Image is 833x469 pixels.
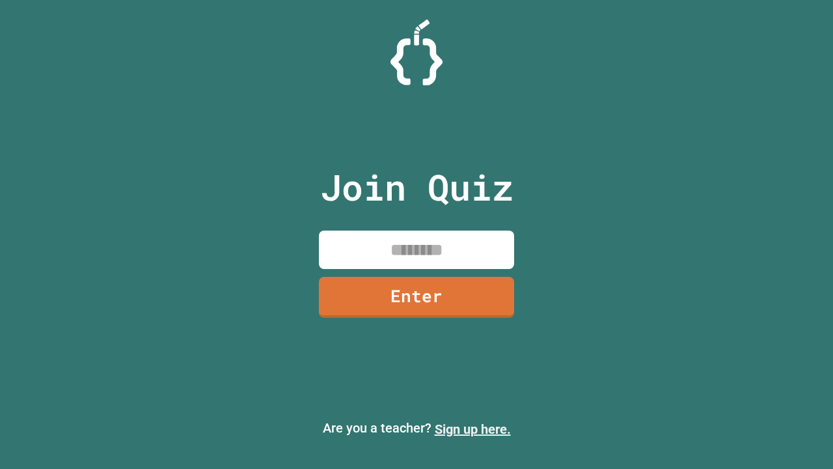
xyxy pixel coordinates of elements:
iframe: chat widget [778,417,820,456]
img: Logo.svg [390,20,443,85]
iframe: chat widget [725,360,820,416]
a: Sign up here. [435,421,511,437]
a: Enter [319,277,514,318]
p: Are you a teacher? [10,418,823,439]
p: Join Quiz [320,160,513,214]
